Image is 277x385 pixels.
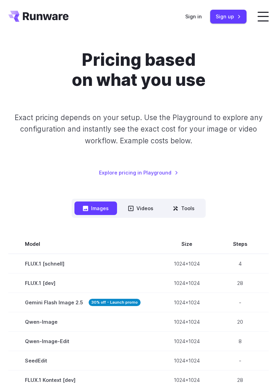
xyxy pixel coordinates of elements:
td: FLUX.1 [dev] [8,274,157,293]
a: Go to / [8,11,69,22]
td: - [216,293,264,312]
td: - [216,351,264,370]
h1: Pricing based on what you use [34,50,243,90]
button: Tools [164,202,203,215]
th: Model [8,234,157,254]
td: 20 [216,312,264,332]
button: Videos [120,202,162,215]
td: FLUX.1 [schnell] [8,254,157,274]
strong: 30% off - Launch promo [89,299,141,306]
th: Size [157,234,216,254]
td: Qwen-Image [8,312,157,332]
a: Sign up [210,10,247,23]
span: Gemini Flash Image 2.5 [25,298,141,306]
td: 1024x1024 [157,254,216,274]
td: 1024x1024 [157,312,216,332]
button: Images [74,202,117,215]
td: 28 [216,274,264,293]
p: Exact pricing depends on your setup. Use the Playground to explore any configuration and instantl... [8,112,269,146]
td: 1024x1024 [157,332,216,351]
th: Steps [216,234,264,254]
td: 8 [216,332,264,351]
a: Explore pricing in Playground [99,169,178,177]
a: Sign in [185,12,202,20]
td: Qwen-Image-Edit [8,332,157,351]
td: 4 [216,254,264,274]
td: 1024x1024 [157,293,216,312]
td: SeedEdit [8,351,157,370]
td: 1024x1024 [157,274,216,293]
td: 1024x1024 [157,351,216,370]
